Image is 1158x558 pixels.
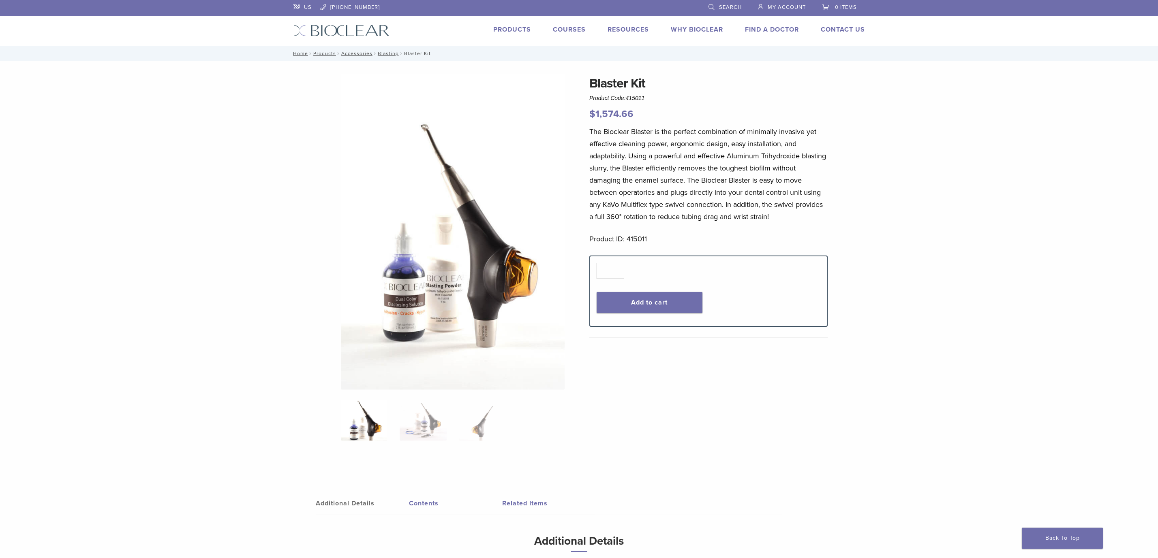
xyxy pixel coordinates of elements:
[589,108,595,120] span: $
[400,400,446,441] img: Blaster Kit - Image 2
[589,108,634,120] bdi: 1,574.66
[745,26,799,34] a: Find A Doctor
[308,51,313,55] span: /
[399,51,404,55] span: /
[287,46,871,61] nav: Blaster Kit
[768,4,806,11] span: My Account
[1022,528,1103,549] a: Back To Top
[608,26,649,34] a: Resources
[821,26,865,34] a: Contact Us
[553,26,586,34] a: Courses
[671,26,723,34] a: Why Bioclear
[341,74,565,390] img: Bioclear Blaster Kit-Simplified-1
[291,51,308,56] a: Home
[316,492,409,515] a: Additional Details
[372,51,378,55] span: /
[502,492,595,515] a: Related Items
[719,4,742,11] span: Search
[626,95,645,101] span: 415011
[459,400,505,441] img: Blaster Kit - Image 3
[409,492,502,515] a: Contents
[589,233,828,245] p: Product ID: 415011
[313,51,336,56] a: Products
[835,4,857,11] span: 0 items
[293,25,390,36] img: Bioclear
[378,51,399,56] a: Blasting
[341,400,387,441] img: Bioclear-Blaster-Kit-Simplified-1-e1548850725122-324x324.jpg
[341,51,372,56] a: Accessories
[589,95,644,101] span: Product Code:
[589,126,828,223] p: The Bioclear Blaster is the perfect combination of minimally invasive yet effective cleaning powe...
[597,292,702,313] button: Add to cart
[493,26,531,34] a: Products
[336,51,341,55] span: /
[589,74,828,93] h1: Blaster Kit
